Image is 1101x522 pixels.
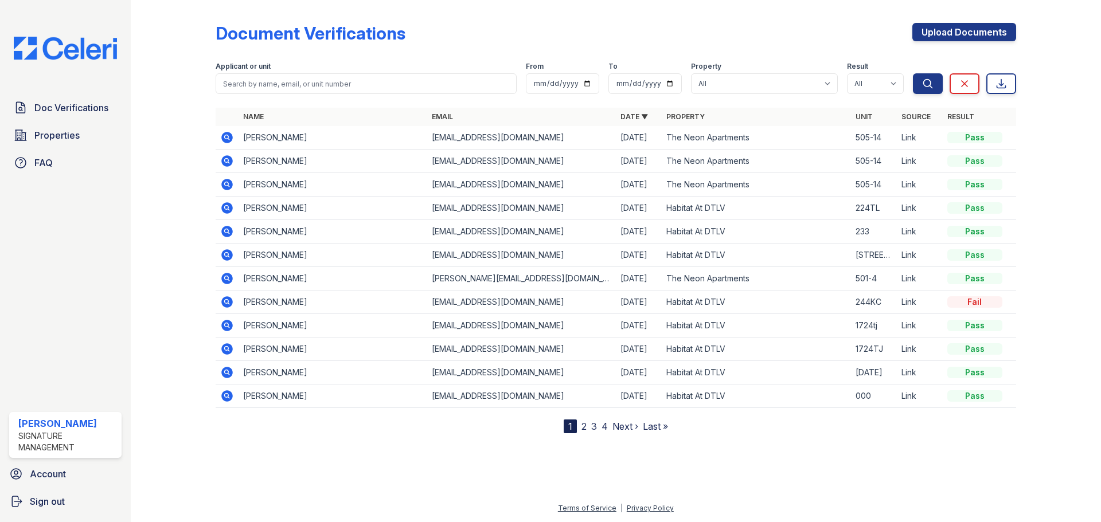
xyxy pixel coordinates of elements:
td: [DATE] [616,126,662,150]
a: Next › [612,421,638,432]
td: Link [897,173,943,197]
td: [EMAIL_ADDRESS][DOMAIN_NAME] [427,150,616,173]
td: [PERSON_NAME] [239,150,427,173]
div: [PERSON_NAME] [18,417,117,430]
td: Habitat At DTLV [662,220,850,244]
div: Signature Management [18,430,117,453]
td: [PERSON_NAME] [239,126,427,150]
a: 2 [581,421,587,432]
td: [EMAIL_ADDRESS][DOMAIN_NAME] [427,220,616,244]
a: 4 [602,421,608,432]
td: [PERSON_NAME] [239,267,427,291]
td: 224TL [851,197,897,220]
td: Habitat At DTLV [662,314,850,337]
td: [STREET_ADDRESS] [851,244,897,267]
td: [PERSON_NAME][EMAIL_ADDRESS][DOMAIN_NAME] [427,267,616,291]
div: Fail [947,296,1002,308]
label: From [526,62,544,71]
td: [DATE] [616,314,662,337]
td: [PERSON_NAME] [239,220,427,244]
td: Habitat At DTLV [662,197,850,220]
td: Habitat At DTLV [662,361,850,384]
td: [DATE] [616,244,662,267]
input: Search by name, email, or unit number [216,73,517,94]
td: [PERSON_NAME] [239,291,427,314]
td: Link [897,150,943,173]
td: 505-14 [851,150,897,173]
td: [DATE] [616,337,662,361]
td: [DATE] [616,173,662,197]
td: [DATE] [616,384,662,408]
a: Unit [856,112,873,121]
td: Link [897,314,943,337]
a: Date ▼ [620,112,648,121]
td: 1724TJ [851,337,897,361]
a: Email [432,112,453,121]
td: Link [897,126,943,150]
td: 244KC [851,291,897,314]
span: Properties [34,128,80,142]
td: [PERSON_NAME] [239,173,427,197]
td: 1724tj [851,314,897,337]
td: Habitat At DTLV [662,337,850,361]
td: The Neon Apartments [662,267,850,291]
span: FAQ [34,156,53,170]
a: Doc Verifications [9,96,122,119]
div: 1 [564,419,577,433]
td: [DATE] [616,220,662,244]
label: Applicant or unit [216,62,271,71]
td: 505-14 [851,126,897,150]
a: Source [901,112,931,121]
td: Link [897,361,943,384]
td: [EMAIL_ADDRESS][DOMAIN_NAME] [427,314,616,337]
a: 3 [591,421,597,432]
div: Pass [947,132,1002,143]
a: Sign out [5,490,126,513]
td: Link [897,291,943,314]
a: FAQ [9,151,122,174]
td: Habitat At DTLV [662,244,850,267]
div: Pass [947,320,1002,331]
td: Link [897,384,943,408]
div: Pass [947,273,1002,284]
td: Link [897,337,943,361]
td: Link [897,220,943,244]
div: Pass [947,202,1002,214]
span: Sign out [30,494,65,508]
td: Link [897,267,943,291]
td: 000 [851,384,897,408]
td: [PERSON_NAME] [239,384,427,408]
a: Last » [643,421,668,432]
td: [EMAIL_ADDRESS][DOMAIN_NAME] [427,291,616,314]
label: Result [847,62,868,71]
td: [EMAIL_ADDRESS][DOMAIN_NAME] [427,361,616,384]
span: Account [30,467,66,481]
td: [PERSON_NAME] [239,314,427,337]
span: Doc Verifications [34,101,108,115]
td: [EMAIL_ADDRESS][DOMAIN_NAME] [427,337,616,361]
td: The Neon Apartments [662,150,850,173]
td: The Neon Apartments [662,126,850,150]
td: Link [897,244,943,267]
td: 233 [851,220,897,244]
div: | [620,504,623,512]
td: [DATE] [616,150,662,173]
a: Privacy Policy [627,504,674,512]
td: [EMAIL_ADDRESS][DOMAIN_NAME] [427,173,616,197]
div: Pass [947,343,1002,355]
a: Terms of Service [558,504,616,512]
div: Pass [947,155,1002,167]
div: Pass [947,367,1002,378]
td: 505-14 [851,173,897,197]
td: [PERSON_NAME] [239,197,427,220]
div: Pass [947,179,1002,190]
td: 501-4 [851,267,897,291]
td: [DATE] [616,267,662,291]
td: [PERSON_NAME] [239,337,427,361]
td: [DATE] [616,361,662,384]
a: Upload Documents [912,23,1016,41]
td: [DATE] [616,197,662,220]
a: Property [666,112,705,121]
td: [DATE] [851,361,897,384]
